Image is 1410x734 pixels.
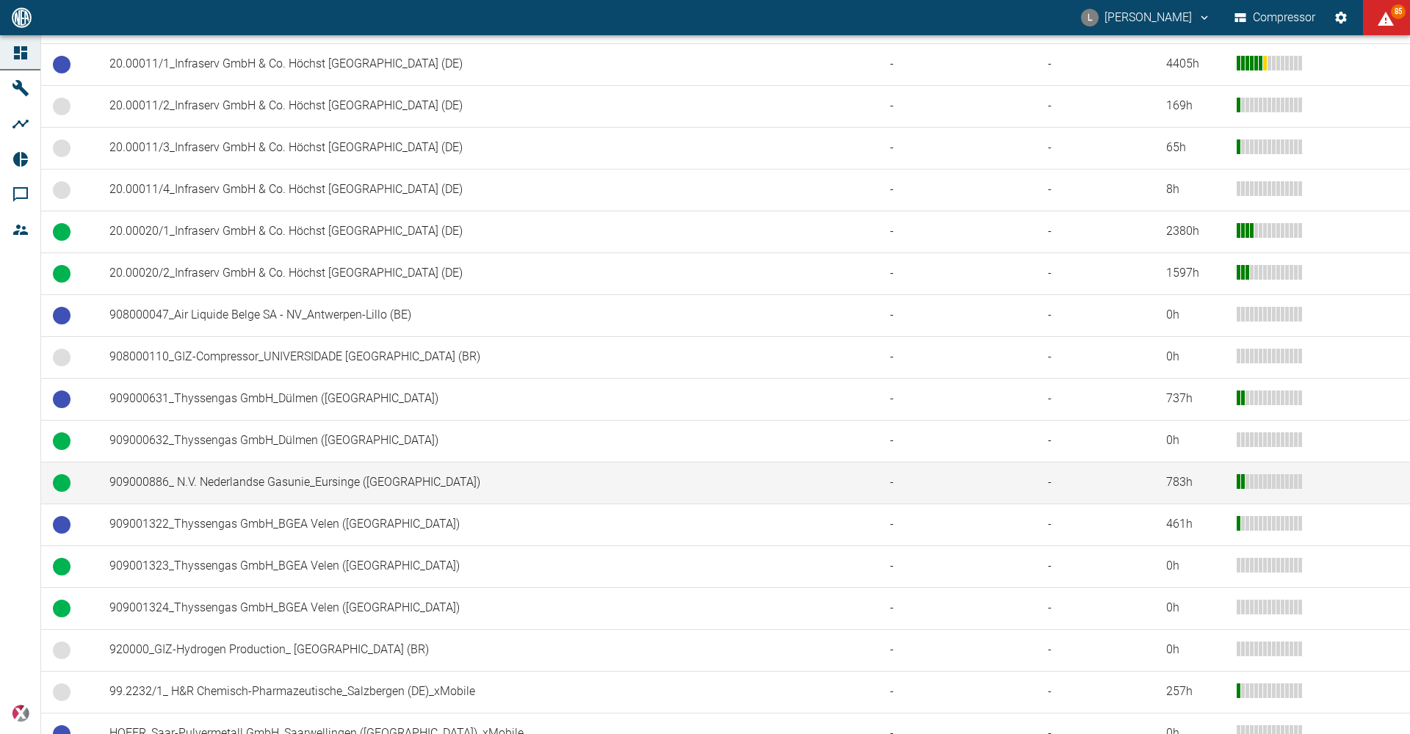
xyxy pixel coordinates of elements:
[98,43,878,85] td: 20.00011/1_Infraserv GmbH & Co. Höchst [GEOGRAPHIC_DATA] (DE)
[1036,252,1154,294] td: -
[1036,671,1154,713] td: -
[1081,9,1099,26] div: L
[1036,127,1154,169] td: -
[1166,181,1225,198] div: 8 h
[1166,642,1225,658] div: 0 h
[10,7,33,27] img: logo
[98,294,878,336] td: 908000047_Air Liquide Belge SA - NV_Antwerpen-Lillo (BE)
[53,181,70,199] span: Keine Daten
[1166,432,1225,449] div: 0 h
[1166,600,1225,617] div: 0 h
[878,294,1035,336] td: -
[53,516,70,534] span: Betriebsbereit
[53,600,70,617] span: Betrieb
[53,223,70,241] span: Betrieb
[98,127,878,169] td: 20.00011/3_Infraserv GmbH & Co. Höchst [GEOGRAPHIC_DATA] (DE)
[1036,211,1154,252] td: -
[98,211,878,252] td: 20.00020/1_Infraserv GmbH & Co. Höchst [GEOGRAPHIC_DATA] (DE)
[53,265,70,283] span: Betrieb
[98,169,878,211] td: 20.00011/4_Infraserv GmbH & Co. Höchst [GEOGRAPHIC_DATA] (DE)
[878,169,1035,211] td: -
[1166,56,1225,73] div: 4405 h
[1036,629,1154,671] td: -
[98,420,878,462] td: 909000632_Thyssengas GmbH_Dülmen ([GEOGRAPHIC_DATA])
[878,43,1035,85] td: -
[1036,85,1154,127] td: -
[53,683,70,701] span: Keine Daten
[1036,545,1154,587] td: -
[878,545,1035,587] td: -
[1166,390,1225,407] div: 737 h
[1036,43,1154,85] td: -
[1232,4,1319,31] button: Compressor
[53,558,70,575] span: Betrieb
[1036,378,1154,420] td: -
[1166,98,1225,115] div: 169 h
[878,211,1035,252] td: -
[98,85,878,127] td: 20.00011/2_Infraserv GmbH & Co. Höchst [GEOGRAPHIC_DATA] (DE)
[1391,4,1406,19] span: 85
[1036,587,1154,629] td: -
[53,307,70,324] span: Betriebsbereit
[53,56,70,73] span: Betriebsbereit
[53,98,70,115] span: Keine Daten
[1166,516,1225,533] div: 461 h
[98,462,878,504] td: 909000886_ N.V. Nederlandse Gasunie_Eursinge ([GEOGRAPHIC_DATA])
[1328,4,1354,31] button: Einstellungen
[878,629,1035,671] td: -
[1166,474,1225,491] div: 783 h
[1036,462,1154,504] td: -
[1079,4,1213,31] button: luca.corigliano@neuman-esser.com
[98,587,878,629] td: 909001324_Thyssengas GmbH_BGEA Velen ([GEOGRAPHIC_DATA])
[1036,504,1154,545] td: -
[53,642,70,659] span: Keine Daten
[878,378,1035,420] td: -
[878,252,1035,294] td: -
[878,127,1035,169] td: -
[1166,265,1225,282] div: 1597 h
[53,474,70,492] span: Betrieb
[53,390,70,408] span: Betriebsbereit
[1166,223,1225,240] div: 2380 h
[878,336,1035,378] td: -
[878,671,1035,713] td: -
[878,504,1035,545] td: -
[1036,420,1154,462] td: -
[1166,558,1225,575] div: 0 h
[1036,294,1154,336] td: -
[53,139,70,157] span: Keine Daten
[98,336,878,378] td: 908000110_GIZ-Compressor_UNIVERSIDADE [GEOGRAPHIC_DATA] (BR)
[98,252,878,294] td: 20.00020/2_Infraserv GmbH & Co. Höchst [GEOGRAPHIC_DATA] (DE)
[53,432,70,450] span: Betrieb
[878,85,1035,127] td: -
[53,349,70,366] span: Keine Daten
[1166,139,1225,156] div: 65 h
[1166,683,1225,700] div: 257 h
[98,671,878,713] td: 99.2232/1_ H&R Chemisch-Pharmazeutische_Salzbergen (DE)_xMobile
[12,705,29,722] img: Xplore Logo
[878,587,1035,629] td: -
[878,462,1035,504] td: -
[1166,307,1225,324] div: 0 h
[1036,336,1154,378] td: -
[1036,169,1154,211] td: -
[98,545,878,587] td: 909001323_Thyssengas GmbH_BGEA Velen ([GEOGRAPHIC_DATA])
[98,504,878,545] td: 909001322_Thyssengas GmbH_BGEA Velen ([GEOGRAPHIC_DATA])
[878,420,1035,462] td: -
[98,378,878,420] td: 909000631_Thyssengas GmbH_Dülmen ([GEOGRAPHIC_DATA])
[98,629,878,671] td: 920000_GIZ-Hydrogen Production_ [GEOGRAPHIC_DATA] (BR)
[1166,349,1225,366] div: 0 h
